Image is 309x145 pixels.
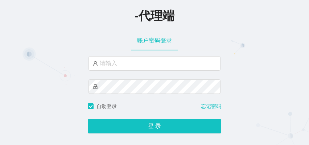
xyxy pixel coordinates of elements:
a: 忘记密码 [201,103,221,110]
i: 图标： 锁 [93,84,98,89]
div: 账户密码登录 [131,30,178,51]
span: 自动登录 [94,103,120,109]
button: 登 录 [88,119,221,133]
span: -代理端 [135,9,174,22]
input: 请输入 [88,56,221,71]
i: 图标： 用户 [93,61,98,66]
